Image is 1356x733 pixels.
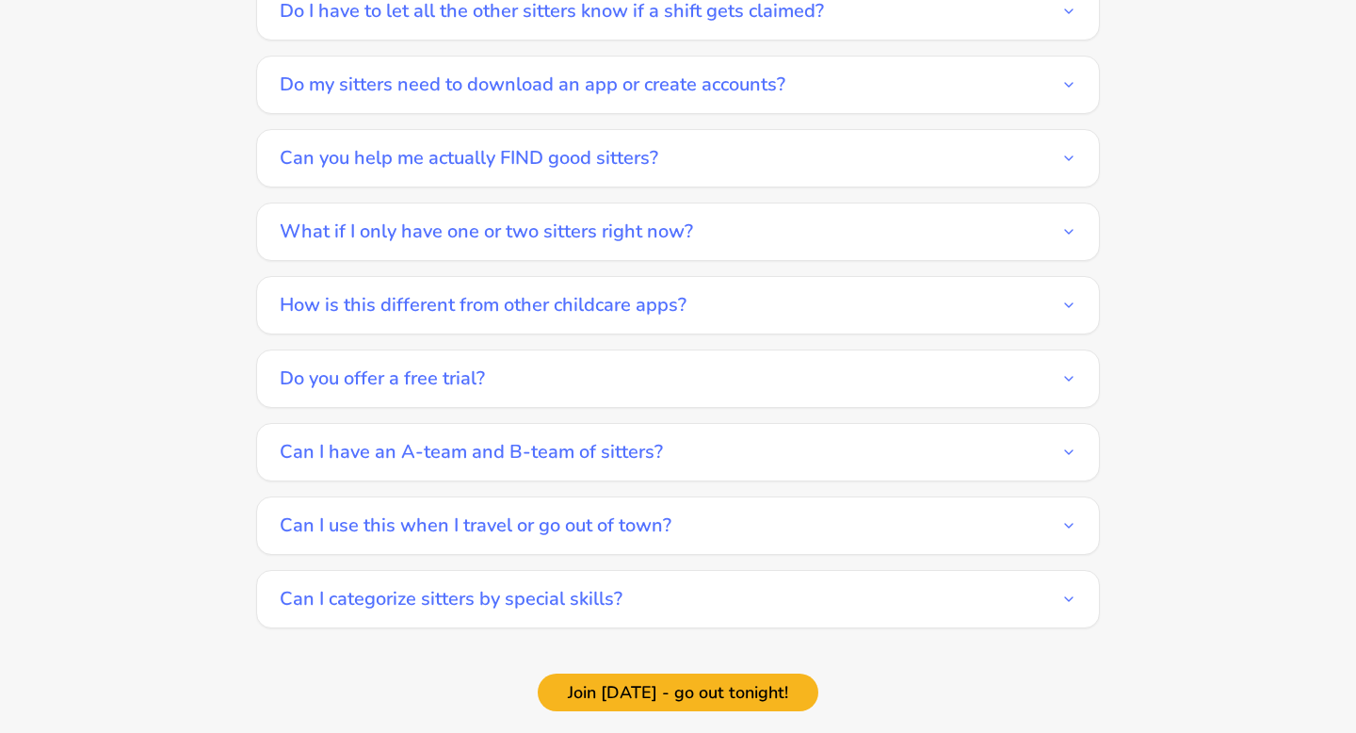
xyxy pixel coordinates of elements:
[187,109,202,124] img: tab_keywords_by_traffic_grey.svg
[30,30,45,45] img: logo_orange.svg
[280,571,1076,627] button: Can I categorize sitters by special skills?
[280,277,1076,334] button: How is this different from other childcare apps?
[280,497,1076,554] button: Can I use this when I travel or go out of town?
[51,109,66,124] img: tab_domain_overview_orange.svg
[280,424,1076,481] button: Can I have an A-team and B-team of sitters?
[49,49,207,64] div: Domain: [DOMAIN_NAME]
[30,49,45,64] img: website_grey.svg
[72,111,169,123] div: Domain Overview
[280,204,1076,260] button: What if I only have one or two sitters right now?
[538,683,818,704] a: Join [DATE] - go out tonight!
[53,30,92,45] div: v 4.0.25
[538,674,818,711] button: Join [DATE] - go out tonight!
[280,57,1076,113] button: Do my sitters need to download an app or create accounts?
[280,130,1076,187] button: Can you help me actually FIND good sitters?
[208,111,317,123] div: Keywords by Traffic
[280,350,1076,407] button: Do you offer a free trial?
